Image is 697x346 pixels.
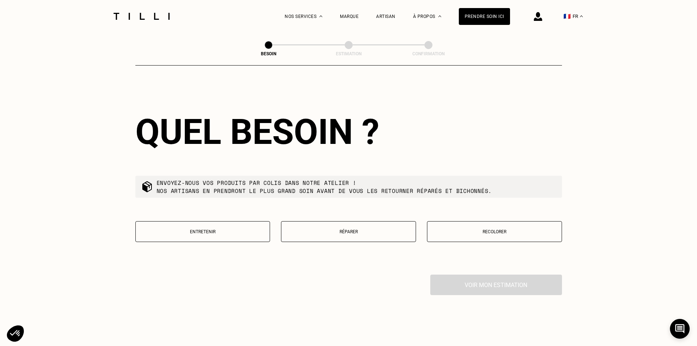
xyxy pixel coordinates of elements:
img: Logo du service de couturière Tilli [111,13,172,20]
img: Menu déroulant à propos [438,15,441,17]
div: Confirmation [392,51,465,56]
div: Estimation [312,51,385,56]
p: Envoyez-nous vos produits par colis dans notre atelier ! Nos artisans en prendront le plus grand ... [157,179,492,195]
div: Quel besoin ? [135,111,562,152]
p: Réparer [285,229,412,234]
p: Recolorer [431,229,558,234]
a: Prendre soin ici [459,8,510,25]
span: 🇫🇷 [563,13,571,20]
img: Menu déroulant [319,15,322,17]
button: Réparer [281,221,416,242]
div: Besoin [232,51,305,56]
button: Recolorer [427,221,562,242]
img: commande colis [141,181,153,193]
img: icône connexion [534,12,542,21]
a: Artisan [376,14,396,19]
a: Marque [340,14,359,19]
img: menu déroulant [580,15,583,17]
p: Entretenir [139,229,266,234]
button: Entretenir [135,221,270,242]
